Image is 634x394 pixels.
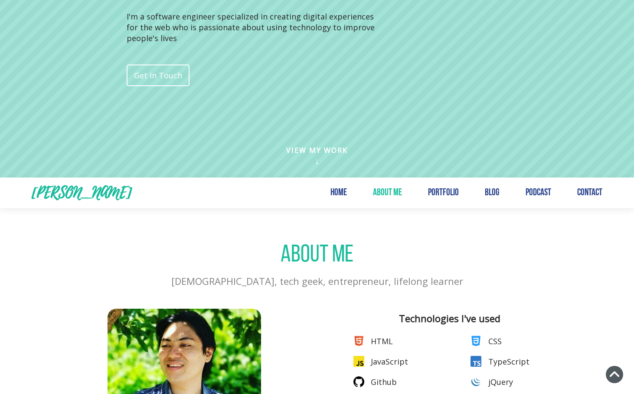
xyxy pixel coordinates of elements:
a: Podcast [526,188,551,198]
button: view my work [286,145,348,155]
h2: [DEMOGRAPHIC_DATA], tech geek, entrepreneur, lifelong learner [171,275,463,288]
img: JavaScript [353,356,364,367]
p: TypeScript [488,354,529,369]
p: I'm a software engineer specialized in creating digital experiences for the web who is passionate... [127,11,387,44]
p: Github [371,374,397,390]
button: about me [373,188,402,198]
span: Get In Touch [134,68,182,83]
h2: Technologies I've used [399,309,500,328]
p: JavaScript [371,354,408,369]
button: Get In Touch [127,65,190,86]
img: Github [353,376,364,387]
h1: About Me [281,243,353,268]
img: HTML [353,336,364,346]
img: jQuery [471,376,481,387]
button: contact [577,188,602,198]
a: [PERSON_NAME] [32,182,132,204]
button: portfolio [428,188,459,198]
a: Blog [485,188,500,197]
button: home [330,188,347,198]
img: TypeScript [471,356,481,367]
p: HTML [371,333,393,349]
p: CSS [488,333,502,349]
span: Blog [485,188,500,198]
p: jQuery [488,374,513,390]
img: CSS [471,336,481,346]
